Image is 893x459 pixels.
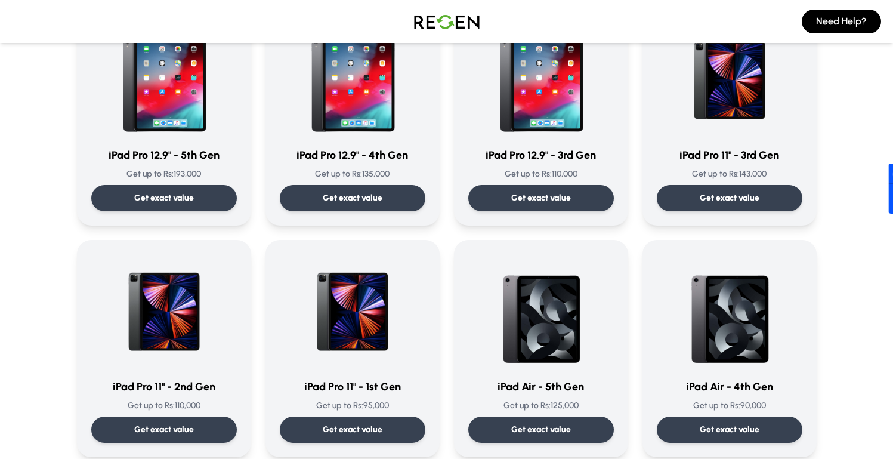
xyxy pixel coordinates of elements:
[484,254,598,369] img: iPad Air - 5th Generation (2022)
[280,168,425,180] p: Get up to Rs: 135,000
[657,168,802,180] p: Get up to Rs: 143,000
[280,400,425,412] p: Get up to Rs: 95,000
[91,378,237,395] h3: iPad Pro 11" - 2nd Gen
[484,23,598,137] img: iPad Pro 12.9-inch - 3rd Generation (2018)
[700,424,759,436] p: Get exact value
[91,147,237,164] h3: iPad Pro 12.9" - 5th Gen
[295,254,410,369] img: iPad Pro 11-inch - 1st Generation (2018)
[134,192,194,204] p: Get exact value
[134,424,194,436] p: Get exact value
[468,147,614,164] h3: iPad Pro 12.9" - 3rd Gen
[468,400,614,412] p: Get up to Rs: 125,000
[672,254,787,369] img: iPad Air - 4th Generation (2020)
[295,23,410,137] img: iPad Pro 12.9-inch - 4th Generation (2020)
[107,23,221,137] img: iPad Pro 12.9-inch - 5th Generation (2021)
[657,400,802,412] p: Get up to Rs: 90,000
[107,254,221,369] img: iPad Pro 11-inch - 2nd Generation (2020)
[700,192,759,204] p: Get exact value
[511,424,571,436] p: Get exact value
[802,10,881,33] button: Need Help?
[323,192,382,204] p: Get exact value
[405,5,489,38] img: Logo
[280,147,425,164] h3: iPad Pro 12.9" - 4th Gen
[91,168,237,180] p: Get up to Rs: 193,000
[91,400,237,412] p: Get up to Rs: 110,000
[468,378,614,395] h3: iPad Air - 5th Gen
[672,23,787,137] img: iPad Pro 11-inch - 3rd Generation (2021)
[657,147,802,164] h3: iPad Pro 11" - 3rd Gen
[511,192,571,204] p: Get exact value
[323,424,382,436] p: Get exact value
[280,378,425,395] h3: iPad Pro 11" - 1st Gen
[468,168,614,180] p: Get up to Rs: 110,000
[657,378,802,395] h3: iPad Air - 4th Gen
